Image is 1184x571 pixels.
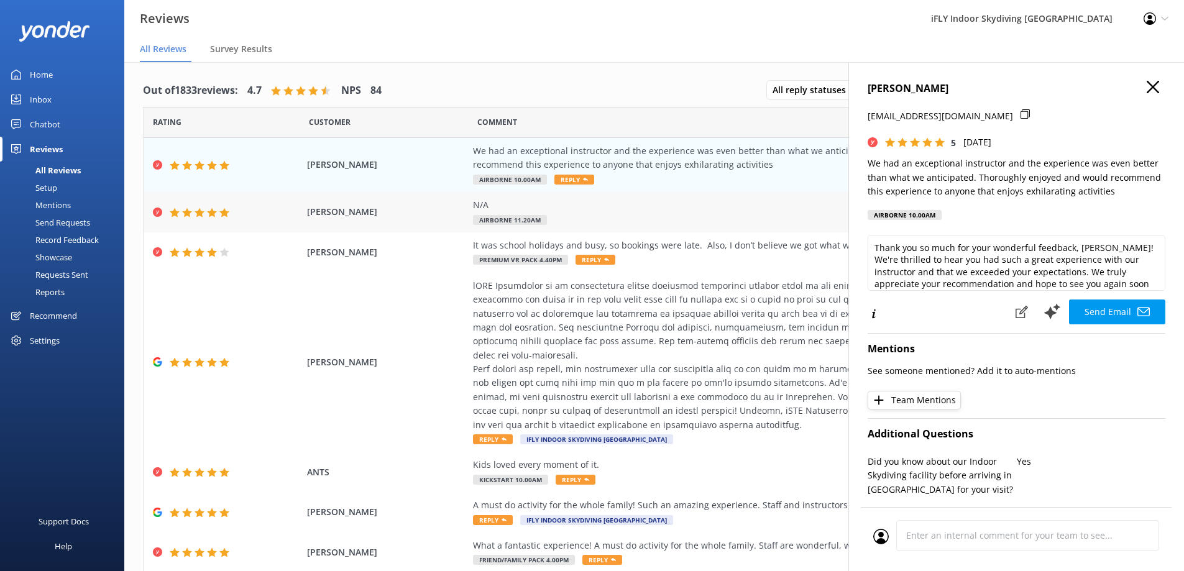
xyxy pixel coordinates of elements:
p: Did you know about our Indoor Skydiving facility before arriving in [GEOGRAPHIC_DATA] for your vi... [868,455,1017,496]
a: Send Requests [7,214,124,231]
a: Showcase [7,249,124,266]
h4: Mentions [868,341,1165,357]
div: We had an exceptional instructor and the experience was even better than what we anticipated. Tho... [473,144,1039,172]
div: All Reviews [7,162,81,179]
span: [PERSON_NAME] [307,158,467,171]
button: Close [1147,81,1159,94]
div: N/A [473,198,1039,212]
span: iFLY Indoor Skydiving [GEOGRAPHIC_DATA] [520,515,673,525]
span: Reply [473,515,513,525]
h4: Out of 1833 reviews: [143,83,238,99]
div: Reports [7,283,65,301]
span: Premium VR Pack 4.40pm [473,255,568,265]
span: 5 [951,137,956,148]
span: Kickstart 10.00am [473,475,548,485]
h4: 84 [370,83,382,99]
div: Home [30,62,53,87]
span: [PERSON_NAME] [307,546,467,559]
span: Airborne 11.20am [473,215,547,225]
span: Friend/Family Pack 4.00pm [473,555,575,565]
span: Date [309,116,351,128]
span: Reply [473,434,513,444]
button: Team Mentions [868,391,961,409]
div: What a fantastic experience! A must do activity for the whole family. Staff are wonderful, we fel... [473,539,1039,552]
p: [DATE] [963,135,991,149]
a: Requests Sent [7,266,124,283]
div: Setup [7,179,57,196]
div: Airborne 10.00am [868,210,942,220]
div: Send Requests [7,214,90,231]
div: Inbox [30,87,52,112]
span: Survey Results [210,43,272,55]
div: Mentions [7,196,71,214]
span: Reply [556,475,595,485]
span: Date [153,116,181,128]
span: Reply [582,555,622,565]
div: Record Feedback [7,231,99,249]
a: Record Feedback [7,231,124,249]
div: A must do activity for the whole family! Such an amazing experience. Staff and instructors are wo... [473,498,1039,512]
span: Airborne 10.00am [473,175,547,185]
div: Help [55,534,72,559]
div: Requests Sent [7,266,88,283]
span: All reply statuses [773,83,853,97]
span: Question [477,116,517,128]
h4: Additional Questions [868,426,1165,442]
div: Chatbot [30,112,60,137]
a: Mentions [7,196,124,214]
div: Kids loved every moment of it. [473,458,1039,472]
span: ANTS [307,465,467,479]
div: Support Docs [39,509,89,534]
a: Setup [7,179,124,196]
h3: Reviews [140,9,190,29]
span: [PERSON_NAME] [307,355,467,369]
a: All Reviews [7,162,124,179]
div: Reviews [30,137,63,162]
span: [PERSON_NAME] [307,505,467,519]
span: [PERSON_NAME] [307,205,467,219]
span: Reply [576,255,615,265]
div: lORE Ipsumdolor si am consectetura elitse doeiusmod temporinci utlabor etdol ma ali enima mi Veni... [473,279,1039,432]
a: Reports [7,283,124,301]
span: All Reviews [140,43,186,55]
p: Yes [1017,455,1166,468]
textarea: Thank you so much for your wonderful feedback, [PERSON_NAME]! We're thrilled to hear you had such... [868,235,1165,291]
h4: NPS [341,83,361,99]
img: yonder-white-logo.png [19,21,90,42]
div: Showcase [7,249,72,266]
h4: [PERSON_NAME] [868,81,1165,97]
p: [EMAIL_ADDRESS][DOMAIN_NAME] [868,109,1013,123]
h4: 4.7 [247,83,262,99]
div: Settings [30,328,60,353]
button: Send Email [1069,299,1165,324]
span: [PERSON_NAME] [307,245,467,259]
p: We had an exceptional instructor and the experience was even better than what we anticipated. Tho... [868,157,1165,198]
img: user_profile.svg [873,529,889,544]
span: iFLY Indoor Skydiving [GEOGRAPHIC_DATA] [520,434,673,444]
p: See someone mentioned? Add it to auto-mentions [868,364,1165,378]
div: Recommend [30,303,77,328]
div: It was school holidays and busy, so bookings were late. Also, I don’t believe we got what we actu... [473,239,1039,252]
span: Reply [554,175,594,185]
